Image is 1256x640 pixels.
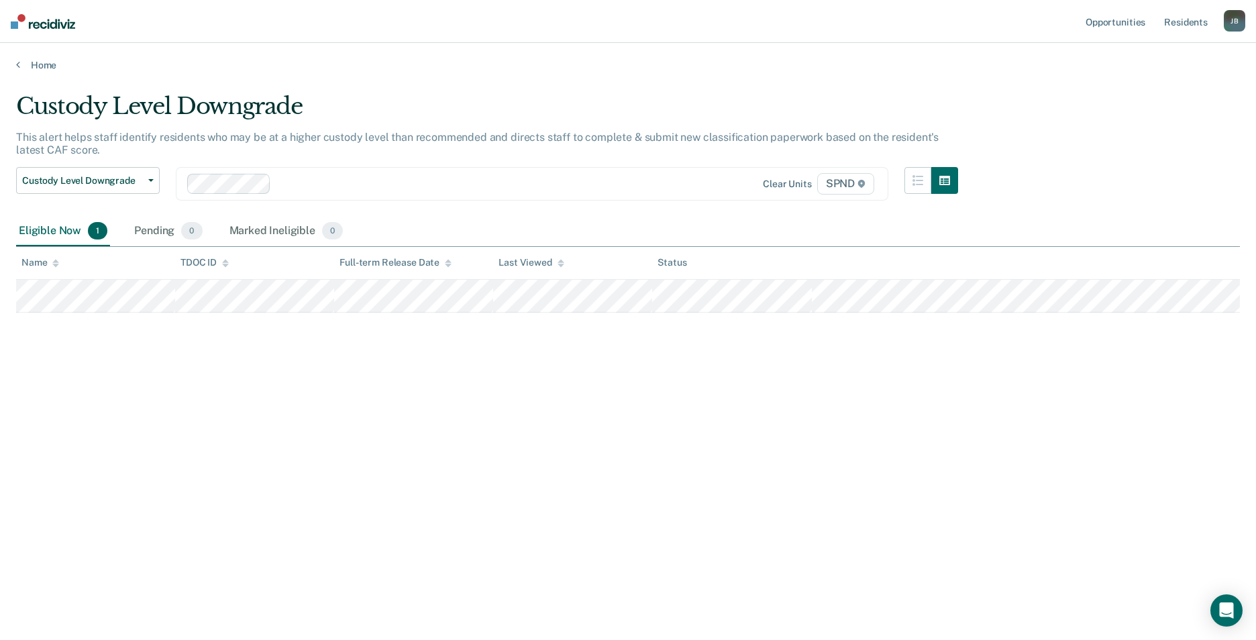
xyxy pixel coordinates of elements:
[16,167,160,194] button: Custody Level Downgrade
[499,257,564,268] div: Last Viewed
[227,217,346,246] div: Marked Ineligible0
[763,178,812,190] div: Clear units
[21,257,59,268] div: Name
[322,222,343,239] span: 0
[339,257,452,268] div: Full-term Release Date
[16,131,939,156] p: This alert helps staff identify residents who may be at a higher custody level than recommended a...
[180,257,229,268] div: TDOC ID
[817,173,874,195] span: SPND
[11,14,75,29] img: Recidiviz
[1224,10,1245,32] div: J B
[132,217,205,246] div: Pending0
[181,222,202,239] span: 0
[1210,594,1243,627] div: Open Intercom Messenger
[22,175,143,186] span: Custody Level Downgrade
[16,217,110,246] div: Eligible Now1
[16,59,1240,71] a: Home
[658,257,686,268] div: Status
[88,222,107,239] span: 1
[16,93,958,131] div: Custody Level Downgrade
[1224,10,1245,32] button: JB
